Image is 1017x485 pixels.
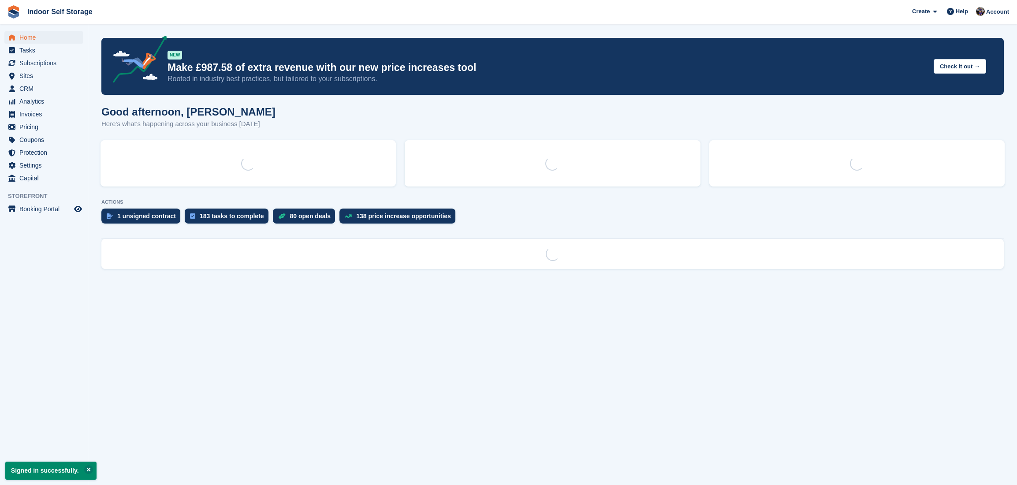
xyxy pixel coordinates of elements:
div: 138 price increase opportunities [356,213,451,220]
img: deal-1b604bf984904fb50ccaf53a9ad4b4a5d6e5aea283cecdc64d6e3604feb123c2.svg [278,213,286,219]
p: ACTIONS [101,199,1004,205]
a: menu [4,172,83,184]
span: Pricing [19,121,72,133]
a: menu [4,57,83,69]
a: menu [4,121,83,133]
a: menu [4,31,83,44]
button: Check it out → [934,59,986,74]
img: stora-icon-8386f47178a22dfd0bd8f6a31ec36ba5ce8667c1dd55bd0f319d3a0aa187defe.svg [7,5,20,19]
div: 80 open deals [290,213,331,220]
div: 1 unsigned contract [117,213,176,220]
span: Storefront [8,192,88,201]
a: 80 open deals [273,209,340,228]
span: Help [956,7,968,16]
span: Tasks [19,44,72,56]
a: menu [4,134,83,146]
a: 1 unsigned contract [101,209,185,228]
div: 183 tasks to complete [200,213,264,220]
span: Sites [19,70,72,82]
span: Invoices [19,108,72,120]
span: Booking Portal [19,203,72,215]
span: Subscriptions [19,57,72,69]
img: price-adjustments-announcement-icon-8257ccfd72463d97f412b2fc003d46551f7dbcb40ab6d574587a9cd5c0d94... [105,36,167,86]
a: menu [4,159,83,172]
img: task-75834270c22a3079a89374b754ae025e5fb1db73e45f91037f5363f120a921f8.svg [190,213,195,219]
a: Indoor Self Storage [24,4,96,19]
p: Signed in successfully. [5,462,97,480]
img: price_increase_opportunities-93ffe204e8149a01c8c9dc8f82e8f89637d9d84a8eef4429ea346261dce0b2c0.svg [345,214,352,218]
span: Account [986,7,1009,16]
a: menu [4,70,83,82]
span: Coupons [19,134,72,146]
a: Preview store [73,204,83,214]
p: Rooted in industry best practices, but tailored to your subscriptions. [168,74,927,84]
a: 138 price increase opportunities [339,209,460,228]
a: menu [4,44,83,56]
a: menu [4,203,83,215]
p: Here's what's happening across your business [DATE] [101,119,276,129]
span: Capital [19,172,72,184]
span: Protection [19,146,72,159]
p: Make £987.58 of extra revenue with our new price increases tool [168,61,927,74]
span: Analytics [19,95,72,108]
a: menu [4,108,83,120]
a: menu [4,146,83,159]
a: menu [4,95,83,108]
span: Create [912,7,930,16]
div: NEW [168,51,182,60]
img: contract_signature_icon-13c848040528278c33f63329250d36e43548de30e8caae1d1a13099fd9432cc5.svg [107,213,113,219]
h1: Good afternoon, [PERSON_NAME] [101,106,276,118]
img: Sandra Pomeroy [976,7,985,16]
span: CRM [19,82,72,95]
span: Home [19,31,72,44]
a: 183 tasks to complete [185,209,273,228]
span: Settings [19,159,72,172]
a: menu [4,82,83,95]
